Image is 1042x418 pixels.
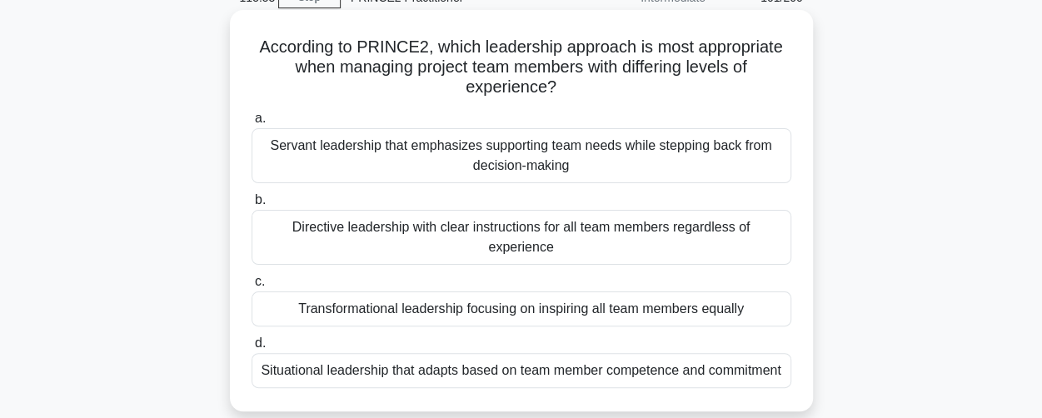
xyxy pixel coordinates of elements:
span: d. [255,336,266,350]
div: Transformational leadership focusing on inspiring all team members equally [252,291,791,326]
span: a. [255,111,266,125]
div: Situational leadership that adapts based on team member competence and commitment [252,353,791,388]
div: Directive leadership with clear instructions for all team members regardless of experience [252,210,791,265]
h5: According to PRINCE2, which leadership approach is most appropriate when managing project team me... [250,37,793,98]
span: c. [255,274,265,288]
span: b. [255,192,266,207]
div: Servant leadership that emphasizes supporting team needs while stepping back from decision-making [252,128,791,183]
